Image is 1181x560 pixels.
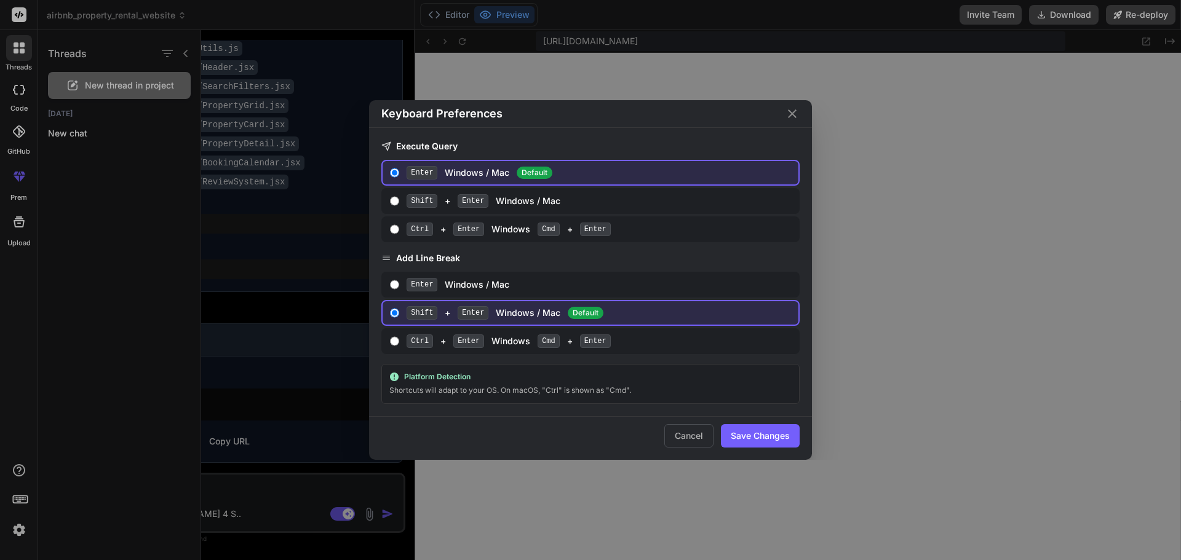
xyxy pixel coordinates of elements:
span: Enter [580,334,611,348]
div: + Windows + [407,223,793,236]
h3: Add Line Break [381,252,800,264]
span: Enter [407,278,437,291]
span: Enter [458,306,488,320]
span: Shift [407,194,437,208]
span: Cmd [538,334,560,348]
span: Enter [580,223,611,236]
span: Cmd [538,223,560,236]
input: Shift+EnterWindows / MacDefault [390,308,399,318]
span: Ctrl [407,334,433,348]
input: Shift+EnterWindows / Mac [390,196,399,206]
div: Windows / Mac [407,166,793,179]
button: Cancel [664,424,714,448]
input: EnterWindows / Mac Default [390,168,399,178]
button: Close [785,106,800,121]
span: Default [517,167,552,179]
input: Ctrl+Enter Windows Cmd+Enter [390,224,399,234]
div: Shortcuts will adapt to your OS. On macOS, "Ctrl" is shown as "Cmd". [389,384,792,396]
div: Platform Detection [389,372,792,382]
span: Enter [453,223,484,236]
span: Enter [453,334,484,348]
h3: Execute Query [381,140,800,152]
h2: Keyboard Preferences [381,105,503,122]
div: + Windows + [407,334,793,348]
input: EnterWindows / Mac [390,280,399,290]
input: Ctrl+Enter Windows Cmd+Enter [390,336,399,346]
div: Windows / Mac [407,278,793,291]
span: Ctrl [407,223,433,236]
span: Enter [458,194,488,208]
span: Default [568,307,603,319]
span: Shift [407,306,437,320]
div: + Windows / Mac [407,194,793,208]
span: Enter [407,166,437,179]
div: + Windows / Mac [407,306,793,320]
button: Save Changes [721,424,800,448]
